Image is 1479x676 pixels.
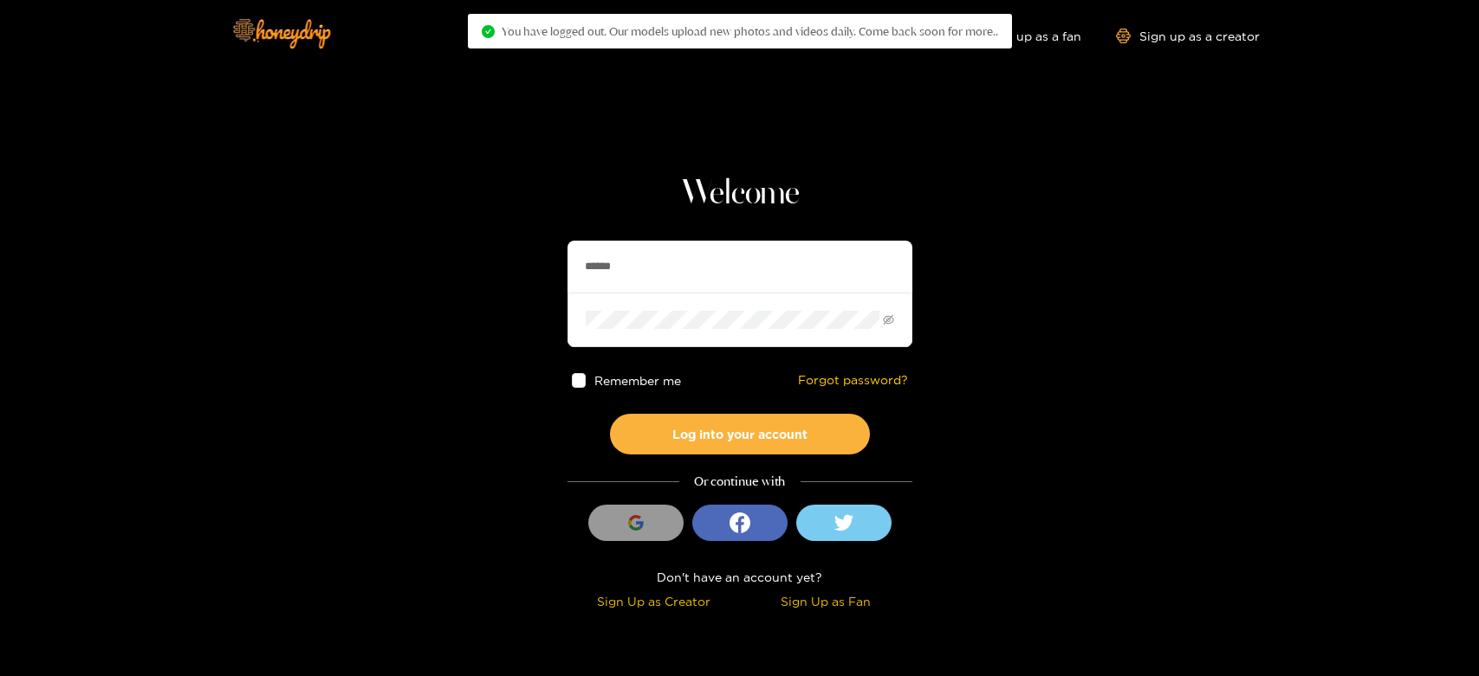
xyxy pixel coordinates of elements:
[1116,29,1260,43] a: Sign up as a creator
[594,374,681,387] span: Remember me
[963,29,1081,43] a: Sign up as a fan
[482,25,495,38] span: check-circle
[744,591,908,611] div: Sign Up as Fan
[568,567,912,587] div: Don't have an account yet?
[610,414,870,454] button: Log into your account
[572,591,736,611] div: Sign Up as Creator
[798,373,908,388] a: Forgot password?
[568,472,912,492] div: Or continue with
[568,173,912,215] h1: Welcome
[883,314,894,325] span: eye-invisible
[502,24,998,38] span: You have logged out. Our models upload new photos and videos daily. Come back soon for more..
